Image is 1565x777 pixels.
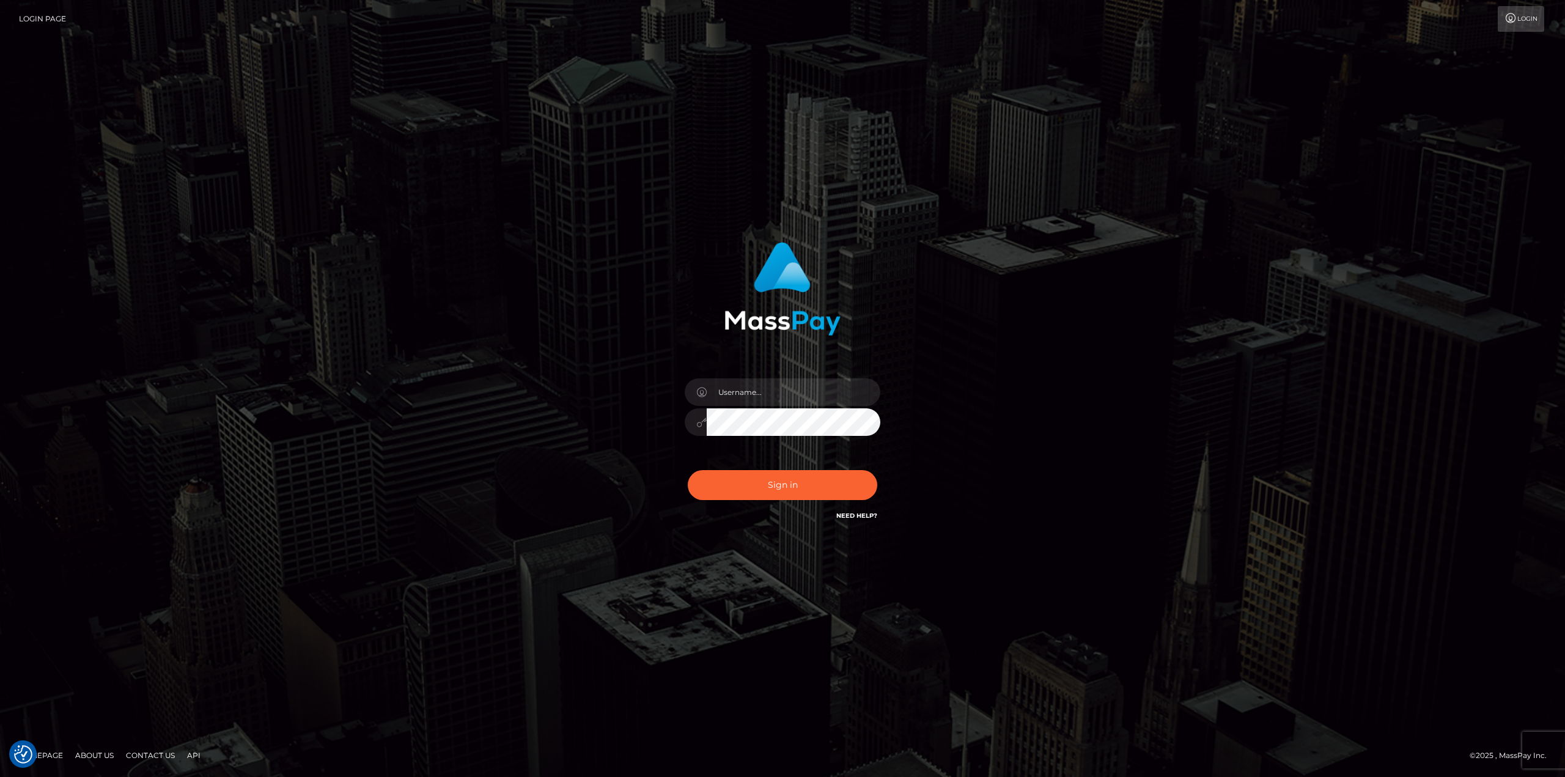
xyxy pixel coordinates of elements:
a: Need Help? [836,512,877,520]
a: Login Page [19,6,66,32]
button: Consent Preferences [14,745,32,764]
button: Sign in [688,470,877,500]
a: Login [1498,6,1544,32]
input: Username... [707,378,880,406]
img: MassPay Login [724,242,841,336]
img: Revisit consent button [14,745,32,764]
a: API [182,746,205,765]
a: About Us [70,746,119,765]
a: Homepage [13,746,68,765]
div: © 2025 , MassPay Inc. [1470,749,1556,762]
a: Contact Us [121,746,180,765]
